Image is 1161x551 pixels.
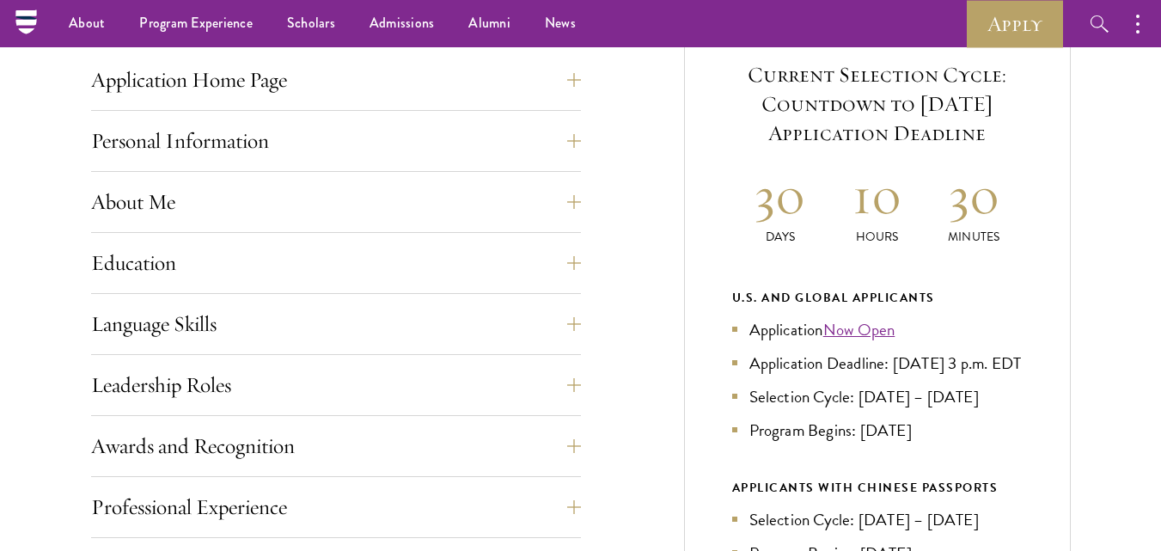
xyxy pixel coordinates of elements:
[823,317,895,342] a: Now Open
[91,242,581,284] button: Education
[926,163,1023,228] h2: 30
[732,163,829,228] h2: 30
[732,477,1023,499] div: APPLICANTS WITH CHINESE PASSPORTS
[91,181,581,223] button: About Me
[732,60,1023,148] h5: Current Selection Cycle: Countdown to [DATE] Application Deadline
[732,287,1023,309] div: U.S. and Global Applicants
[91,59,581,101] button: Application Home Page
[732,507,1023,532] li: Selection Cycle: [DATE] – [DATE]
[926,228,1023,246] p: Minutes
[828,228,926,246] p: Hours
[732,228,829,246] p: Days
[732,418,1023,443] li: Program Begins: [DATE]
[732,351,1023,376] li: Application Deadline: [DATE] 3 p.m. EDT
[91,487,581,528] button: Professional Experience
[732,384,1023,409] li: Selection Cycle: [DATE] – [DATE]
[91,425,581,467] button: Awards and Recognition
[91,120,581,162] button: Personal Information
[732,317,1023,342] li: Application
[91,364,581,406] button: Leadership Roles
[828,163,926,228] h2: 10
[91,303,581,345] button: Language Skills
